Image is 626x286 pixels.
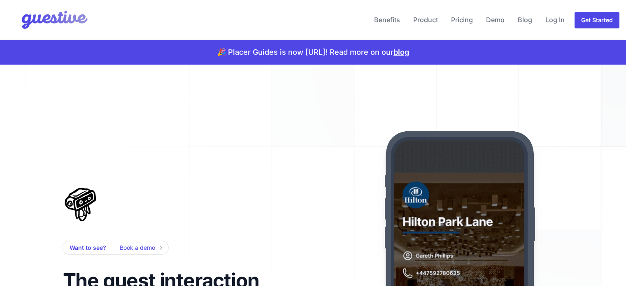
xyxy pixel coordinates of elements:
[448,10,476,30] a: Pricing
[575,12,619,28] a: Get Started
[217,47,409,58] p: 🎉 Placer Guides is now [URL]! Read more on our
[393,48,409,56] a: blog
[483,10,508,30] a: Demo
[514,10,535,30] a: Blog
[371,10,403,30] a: Benefits
[410,10,441,30] a: Product
[120,243,162,253] a: Book a demo
[7,3,90,36] img: Your Company
[542,10,568,30] a: Log In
